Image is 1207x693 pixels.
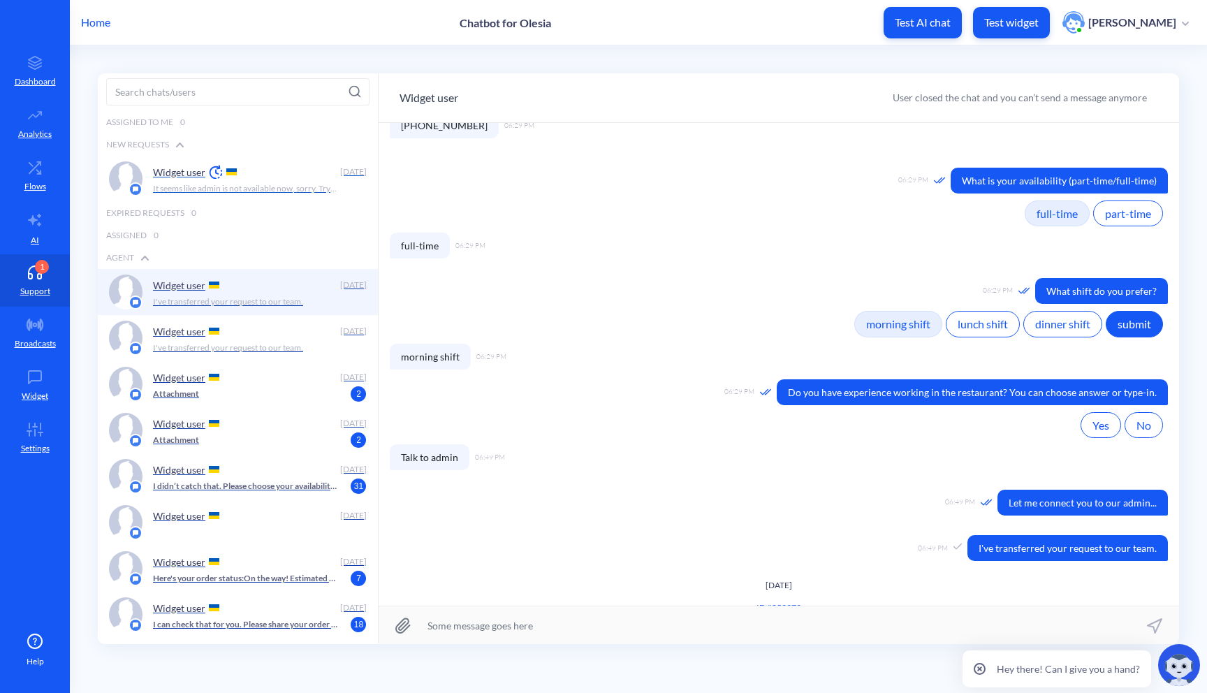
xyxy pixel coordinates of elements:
[129,572,142,586] img: platform icon
[1088,15,1176,30] p: [PERSON_NAME]
[390,344,471,370] span: morning shift
[339,279,367,291] div: [DATE]
[1035,278,1168,304] span: What shift do you prefer?
[1093,200,1163,226] button: part-time
[1136,418,1151,432] span: No
[390,112,499,138] span: [PHONE_NUMBER]
[98,453,378,499] a: platform iconWidget user [DATE]I didn’t catch that. Please choose your availability: part-time or...
[898,175,928,187] span: 06:29 PM
[98,247,378,269] div: Agent
[884,7,962,38] button: Test AI chat
[339,509,367,522] div: [DATE]
[1158,644,1200,686] img: copilot-icon.svg
[339,325,367,337] div: [DATE]
[153,572,338,585] p: Here's your order status:On the way! Estimated pick up time: [DATE]T12:28:02
[351,479,366,494] span: 31
[895,15,951,29] p: Test AI chat
[777,379,1168,405] span: Do you have experience working in the restaurant? You can choose answer or type-in.
[339,417,367,430] div: [DATE]
[390,579,1168,592] p: [DATE]
[1037,207,1078,220] span: full-time
[98,546,378,592] a: platform iconWidget user [DATE]Here's your order status:On the way! Estimated pick up time: [DATE...
[21,442,50,455] p: Settings
[98,269,378,315] a: platform iconWidget user [DATE]I've transferred your request to our team.
[1025,200,1090,226] button: full-time
[1023,311,1102,337] button: dinner shift
[153,434,199,446] p: Attachment
[724,386,754,398] span: 06:29 PM
[967,535,1168,561] span: I've transferred your request to our team.
[455,240,485,251] span: 06:29 PM
[379,606,1179,644] input: Some message goes here
[153,166,205,178] p: Widget user
[945,497,975,509] span: 06:49 PM
[129,296,142,309] img: platform icon
[180,116,185,129] span: 0
[98,592,378,638] a: platform iconWidget user [DATE]I can check that for you. Please share your order ID.
[153,182,338,195] p: It seems like admin is not available now, sorry. Try again during our business hours (9 a.m. - 7 ...
[153,296,303,308] p: I've transferred your request to our team.
[866,317,930,330] span: morning shift
[460,16,551,29] p: Chatbot for Olesia
[98,156,378,202] a: platform iconWidget user not working hours icon[DATE]It seems like admin is not available now, so...
[209,328,219,335] img: UA
[81,14,110,31] p: Home
[209,466,219,473] img: UA
[958,317,1008,330] span: lunch shift
[1062,11,1085,34] img: user photo
[129,434,142,448] img: platform icon
[339,555,367,568] div: [DATE]
[351,386,366,402] span: 2
[153,326,205,337] p: Widget user
[153,602,205,614] p: Widget user
[1105,207,1151,220] span: part-time
[129,480,142,494] img: platform icon
[98,407,378,453] a: platform iconWidget user [DATE]Attachment
[946,311,1020,337] button: lunch shift
[15,75,56,88] p: Dashboard
[893,90,1147,105] div: User closed the chat and you can’t send a message anymore
[984,15,1039,29] p: Test widget
[129,618,142,632] img: platform icon
[27,655,44,668] span: Help
[339,371,367,384] div: [DATE]
[153,510,205,522] p: Widget user
[129,182,142,196] img: platform icon
[153,556,205,568] p: Widget user
[1092,418,1109,432] span: Yes
[154,229,159,242] span: 0
[15,337,56,350] p: Broadcasts
[153,279,205,291] p: Widget user
[191,207,196,219] span: 0
[351,571,366,586] span: 7
[31,234,39,247] p: AI
[400,89,458,106] button: Widget user
[476,351,506,362] span: 06:29 PM
[209,512,219,519] img: UA
[226,168,237,175] img: UA
[22,390,48,402] p: Widget
[98,224,378,247] div: Assigned
[745,601,812,614] div: Conversation ID
[918,543,948,553] span: 06:49 PM
[475,452,505,462] span: 06:49 PM
[98,133,378,156] div: New Requests
[18,128,52,140] p: Analytics
[106,78,370,105] input: Search chats/users
[98,111,378,133] div: Assigned to me
[854,311,942,337] button: morning shift
[504,120,534,131] span: 06:29 PM
[973,7,1050,38] button: Test widget
[153,464,205,476] p: Widget user
[153,372,205,384] p: Widget user
[153,342,303,354] p: I've transferred your request to our team.
[209,165,223,179] img: not working hours icon
[209,604,219,611] img: UA
[98,202,378,224] div: Expired Requests
[153,618,338,631] p: I can check that for you. Please share your order ID.
[129,388,142,402] img: platform icon
[1035,317,1090,330] span: dinner shift
[351,617,366,632] span: 18
[983,285,1013,297] span: 06:29 PM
